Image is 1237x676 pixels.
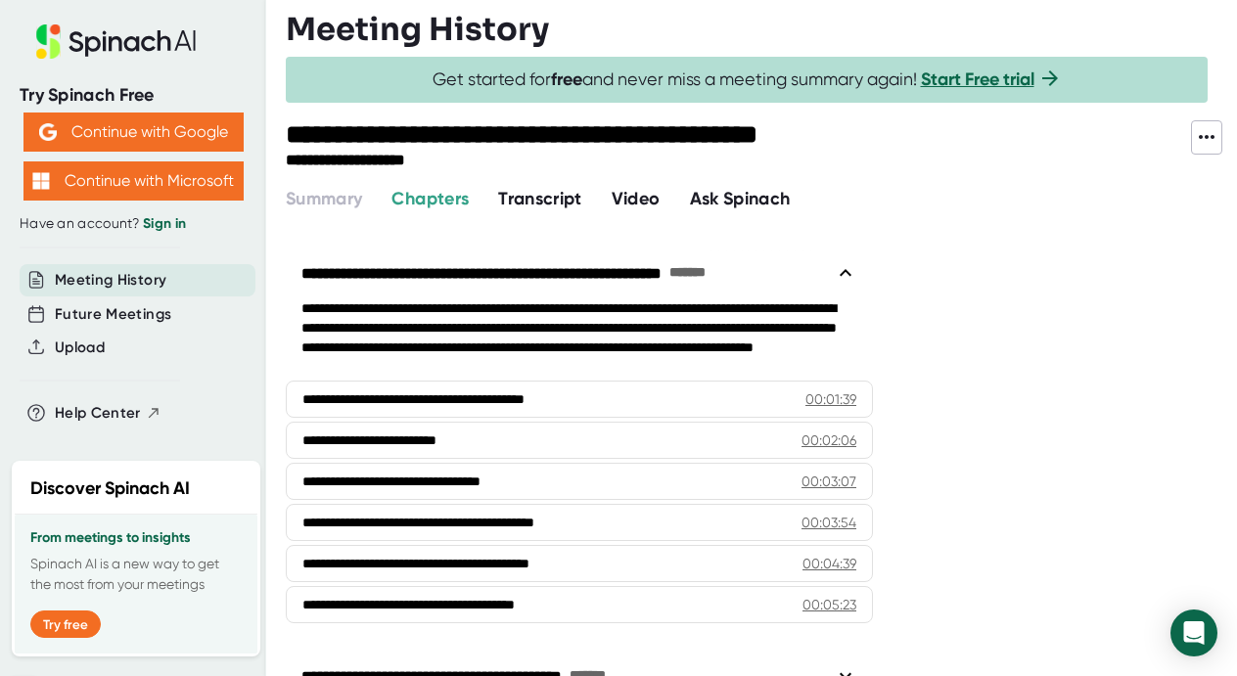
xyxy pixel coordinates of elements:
[30,475,190,502] h2: Discover Spinach AI
[391,186,469,212] button: Chapters
[805,389,856,409] div: 00:01:39
[143,215,186,232] a: Sign in
[802,472,856,491] div: 00:03:07
[391,188,469,209] span: Chapters
[1170,609,1217,656] div: Open Intercom Messenger
[286,11,549,48] h3: Meeting History
[551,68,582,90] b: free
[802,595,856,614] div: 00:05:23
[498,188,582,209] span: Transcript
[55,402,161,425] button: Help Center
[612,188,661,209] span: Video
[30,610,101,638] button: Try free
[498,186,582,212] button: Transcript
[55,337,105,359] button: Upload
[20,84,247,107] div: Try Spinach Free
[55,303,171,326] button: Future Meetings
[802,554,856,573] div: 00:04:39
[921,68,1034,90] a: Start Free trial
[690,186,791,212] button: Ask Spinach
[286,186,362,212] button: Summary
[286,188,362,209] span: Summary
[23,113,244,152] button: Continue with Google
[55,269,166,292] button: Meeting History
[30,530,242,546] h3: From meetings to insights
[802,430,856,450] div: 00:02:06
[20,215,247,233] div: Have an account?
[23,161,244,201] button: Continue with Microsoft
[433,68,1062,91] span: Get started for and never miss a meeting summary again!
[55,402,141,425] span: Help Center
[690,188,791,209] span: Ask Spinach
[30,554,242,595] p: Spinach AI is a new way to get the most from your meetings
[802,513,856,532] div: 00:03:54
[39,123,57,141] img: Aehbyd4JwY73AAAAAElFTkSuQmCC
[612,186,661,212] button: Video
